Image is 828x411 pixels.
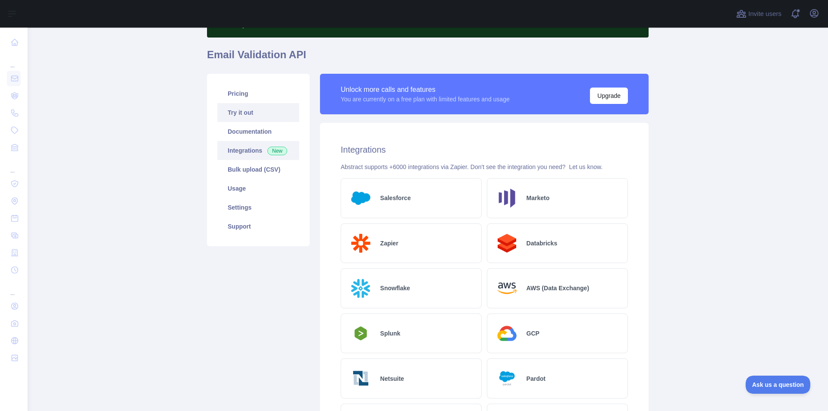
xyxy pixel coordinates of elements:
a: Usage [217,179,299,198]
h2: GCP [527,329,539,338]
button: Upgrade [590,88,628,104]
h2: Pardot [527,374,546,383]
h2: Salesforce [380,194,411,202]
a: Support [217,217,299,236]
img: Logo [348,185,373,211]
img: Logo [348,276,373,301]
h1: Email Validation API [207,48,649,69]
div: ... [7,157,21,174]
div: Abstract supports +6000 integrations via Zapier. Don't see the integration you need? [341,163,628,171]
a: Let us know. [569,163,602,170]
button: Invite users [734,7,783,21]
a: Integrations New [217,141,299,160]
img: Logo [348,366,373,391]
img: Logo [494,231,520,256]
h2: Netsuite [380,374,404,383]
h2: AWS (Data Exchange) [527,284,589,292]
div: ... [7,279,21,297]
img: Logo [494,321,520,346]
a: Documentation [217,122,299,141]
h2: Snowflake [380,284,410,292]
h2: Databricks [527,239,558,248]
a: Pricing [217,84,299,103]
img: Logo [348,231,373,256]
img: Logo [494,185,520,211]
div: ... [7,52,21,69]
span: New [267,147,287,155]
a: Settings [217,198,299,217]
a: Bulk upload (CSV) [217,160,299,179]
img: Logo [494,276,520,301]
img: Logo [348,324,373,343]
a: Try it out [217,103,299,122]
div: Unlock more calls and features [341,85,510,95]
img: Logo [494,366,520,391]
span: Invite users [748,9,781,19]
h2: Splunk [380,329,401,338]
h2: Integrations [341,144,628,156]
iframe: Toggle Customer Support [746,376,811,394]
h2: Zapier [380,239,398,248]
h2: Marketo [527,194,550,202]
div: You are currently on a free plan with limited features and usage [341,95,510,104]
